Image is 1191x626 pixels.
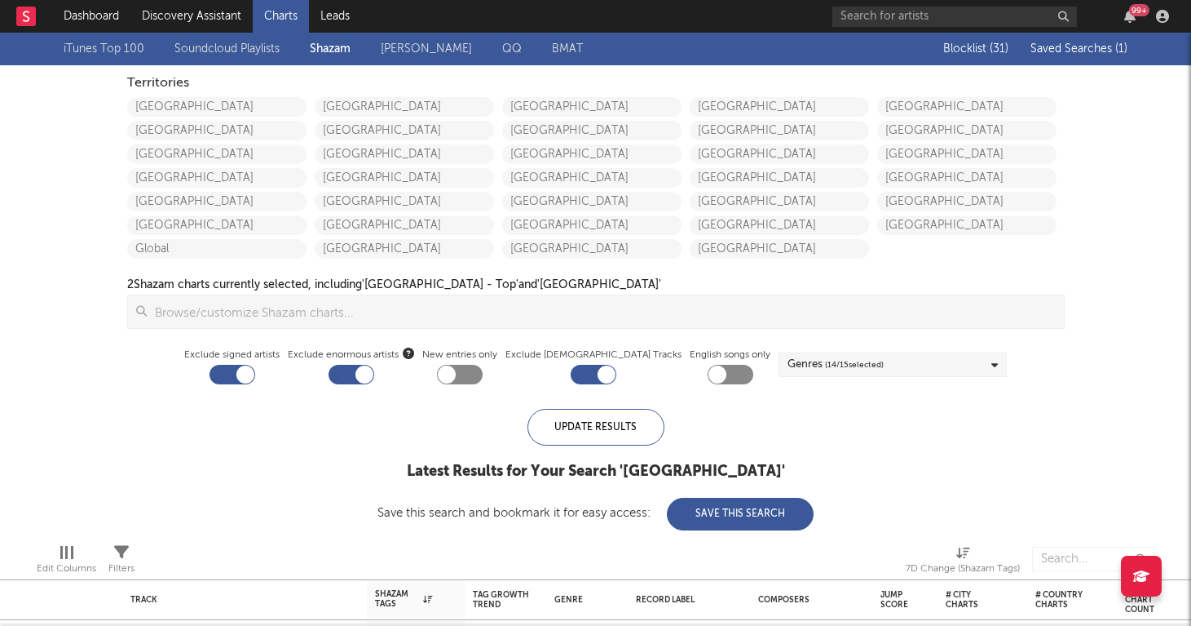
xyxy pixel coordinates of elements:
[403,345,414,361] button: Exclude enormous artists
[1026,42,1127,55] button: Saved Searches (1)
[690,215,869,235] a: [GEOGRAPHIC_DATA]
[1124,10,1136,23] button: 99+
[505,345,682,365] label: Exclude [DEMOGRAPHIC_DATA] Tracks
[315,168,494,188] a: [GEOGRAPHIC_DATA]
[946,590,995,610] div: # City Charts
[990,43,1008,55] span: ( 31 )
[667,498,814,531] button: Save This Search
[37,559,96,579] div: Edit Columns
[377,462,814,482] div: Latest Results for Your Search ' [GEOGRAPHIC_DATA] '
[1032,547,1154,571] input: Search...
[315,215,494,235] a: [GEOGRAPHIC_DATA]
[690,97,869,117] a: [GEOGRAPHIC_DATA]
[877,97,1056,117] a: [GEOGRAPHIC_DATA]
[377,507,814,519] div: Save this search and bookmark it for easy access:
[690,239,869,259] a: [GEOGRAPHIC_DATA]
[381,39,472,59] a: [PERSON_NAME]
[554,595,611,605] div: Genre
[288,345,414,365] span: Exclude enormous artists
[130,595,351,605] div: Track
[877,215,1056,235] a: [GEOGRAPHIC_DATA]
[502,97,682,117] a: [GEOGRAPHIC_DATA]
[690,168,869,188] a: [GEOGRAPHIC_DATA]
[877,168,1056,188] a: [GEOGRAPHIC_DATA]
[636,595,734,605] div: Record Label
[127,168,307,188] a: [GEOGRAPHIC_DATA]
[37,539,96,586] div: Edit Columns
[502,192,682,211] a: [GEOGRAPHIC_DATA]
[127,97,307,117] a: [GEOGRAPHIC_DATA]
[502,168,682,188] a: [GEOGRAPHIC_DATA]
[877,192,1056,211] a: [GEOGRAPHIC_DATA]
[315,192,494,211] a: [GEOGRAPHIC_DATA]
[1129,4,1149,16] div: 99 +
[502,39,522,59] a: QQ
[552,39,583,59] a: BMAT
[315,144,494,164] a: [GEOGRAPHIC_DATA]
[877,121,1056,140] a: [GEOGRAPHIC_DATA]
[422,345,497,365] label: New entries only
[690,345,770,365] label: English songs only
[690,121,869,140] a: [GEOGRAPHIC_DATA]
[127,121,307,140] a: [GEOGRAPHIC_DATA]
[108,559,135,579] div: Filters
[1030,43,1127,55] span: Saved Searches
[1125,585,1174,615] div: Total Chart Count
[832,7,1077,27] input: Search for artists
[315,121,494,140] a: [GEOGRAPHIC_DATA]
[690,192,869,211] a: [GEOGRAPHIC_DATA]
[147,295,1064,328] input: Browse/customize Shazam charts...
[315,239,494,259] a: [GEOGRAPHIC_DATA]
[375,589,432,609] div: Shazam Tags
[127,73,1065,93] div: Territories
[527,409,664,446] div: Update Results
[787,355,884,375] div: Genres
[315,97,494,117] a: [GEOGRAPHIC_DATA]
[502,121,682,140] a: [GEOGRAPHIC_DATA]
[906,539,1020,586] div: 7D Change (Shazam Tags)
[174,39,280,59] a: Soundcloud Playlists
[127,215,307,235] a: [GEOGRAPHIC_DATA]
[1115,43,1127,55] span: ( 1 )
[690,144,869,164] a: [GEOGRAPHIC_DATA]
[127,275,661,295] div: 2 Shazam charts currently selected, including '[GEOGRAPHIC_DATA] - Top' and '[GEOGRAPHIC_DATA]'
[473,590,530,610] div: Tag Growth Trend
[64,39,144,59] a: iTunes Top 100
[127,144,307,164] a: [GEOGRAPHIC_DATA]
[877,144,1056,164] a: [GEOGRAPHIC_DATA]
[184,345,280,365] label: Exclude signed artists
[825,355,884,375] span: ( 14 / 15 selected)
[906,559,1020,579] div: 7D Change (Shazam Tags)
[127,239,307,259] a: Global
[127,192,307,211] a: [GEOGRAPHIC_DATA]
[108,539,135,586] div: Filters
[1035,590,1084,610] div: # Country Charts
[502,239,682,259] a: [GEOGRAPHIC_DATA]
[502,215,682,235] a: [GEOGRAPHIC_DATA]
[880,590,908,610] div: Jump Score
[943,43,1008,55] span: Blocklist
[758,595,856,605] div: Composers
[502,144,682,164] a: [GEOGRAPHIC_DATA]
